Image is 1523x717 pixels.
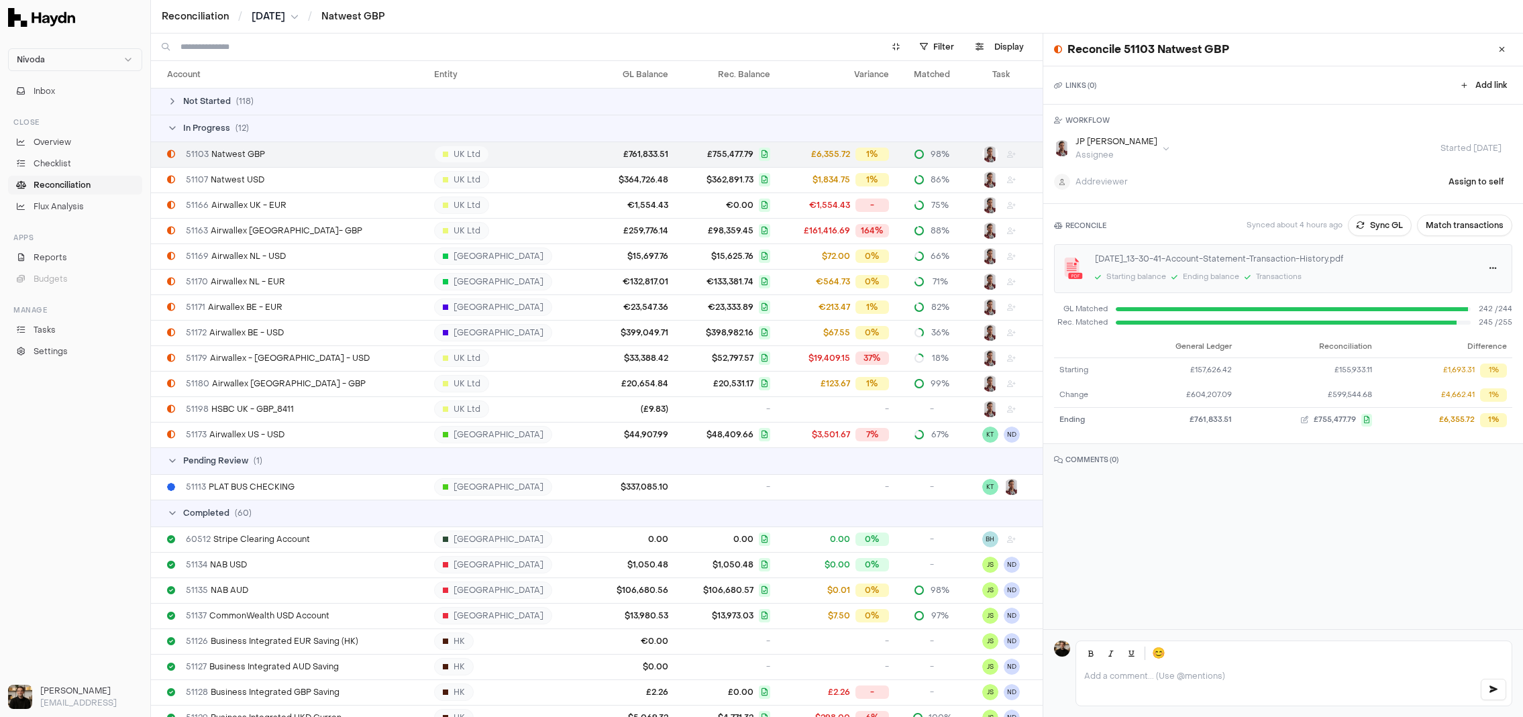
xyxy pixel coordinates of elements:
td: €0.00 [588,628,674,654]
span: ND [1004,582,1020,598]
button: JP Smit [982,172,998,188]
div: 1% [1480,413,1507,427]
a: Overview [8,133,142,152]
td: (£9.83) [588,396,674,422]
div: [GEOGRAPHIC_DATA] [434,324,552,341]
img: JP Smit [982,248,998,264]
span: ( 60 ) [235,508,252,518]
span: In Progress [183,123,230,133]
span: HSBC UK - GBP_8411 [186,404,294,415]
button: JP Smit [982,146,998,162]
button: Bold (Ctrl+B) [1082,644,1100,663]
button: ND [1004,608,1020,624]
td: Starting [1054,358,1122,383]
div: 1% [855,148,889,161]
div: [GEOGRAPHIC_DATA] [434,247,552,265]
span: 51103 [186,149,209,160]
div: £761,833.51 [1127,415,1232,426]
span: $72.00 [822,251,850,262]
div: Apps [8,227,142,248]
span: 36% [930,327,950,338]
span: £755,477.79 [707,149,753,160]
button: JP Smit [982,376,998,392]
span: Airwallex UK - EUR [186,200,286,211]
div: Transactions [1256,272,1302,283]
span: NAB USD [186,559,247,570]
td: $106,680.56 [588,577,674,603]
span: Completed [183,508,229,518]
button: Nivoda [8,48,142,71]
button: Addreviewer [1054,174,1128,190]
span: $7.50 [828,610,850,621]
span: $0.00 [825,559,850,570]
span: 51166 [186,200,209,211]
div: 0% [855,584,889,597]
div: 37% [855,351,889,365]
div: 1% [855,377,889,390]
span: Airwallex NL - USD [186,251,286,262]
a: Natwest GBP [321,10,385,23]
span: $0.01 [827,585,850,596]
span: Flux Analysis [34,201,84,213]
span: $48,409.66 [706,429,753,440]
img: JP Smit [982,223,998,239]
span: Airwallex - [GEOGRAPHIC_DATA] - USD [186,353,370,364]
span: $15,625.76 [711,251,753,262]
td: €1,554.43 [588,192,674,218]
img: Ole Heine [1054,641,1070,657]
span: 51134 [186,559,207,570]
span: JS [982,684,998,700]
div: UK Ltd [434,400,489,418]
span: Overview [34,136,71,148]
span: €23,333.89 [708,302,753,313]
div: - [855,199,889,212]
span: ( 12 ) [235,123,249,133]
span: Pending Review [183,455,248,466]
button: 😊 [1149,644,1168,663]
span: Filter [933,42,954,52]
div: [GEOGRAPHIC_DATA] [434,478,552,496]
th: Reconciliation [1237,337,1377,358]
img: application/pdf [1063,258,1084,279]
span: 51173 [186,429,207,440]
img: Haydn Logo [8,8,75,27]
span: £755,477.79 [1314,415,1356,426]
h3: COMMENTS ( 0 ) [1054,455,1512,465]
th: GL Balance [588,61,674,88]
span: 98% [930,585,950,596]
span: €564.73 [816,276,850,287]
h1: Reconcile 51103 Natwest GBP [1067,42,1229,58]
button: Sync GL [1348,215,1412,236]
div: [DATE]_13-30-41-Account-Statement-Transaction-History.pdf [1095,253,1471,265]
button: Italic (Ctrl+I) [1102,644,1120,663]
span: JS [982,557,998,573]
button: JS [982,608,998,624]
span: Budgets [34,273,68,285]
img: JP Smit [982,299,998,315]
div: JP [PERSON_NAME] [1075,136,1157,147]
button: ND [1004,427,1020,443]
span: €133,381.74 [706,276,753,287]
div: £604,207.09 [1127,390,1232,401]
span: $106,680.57 [703,585,753,596]
span: 99% [930,378,950,389]
span: - [930,404,934,415]
div: 0% [855,250,889,263]
button: ND [1004,633,1020,649]
span: ND [1004,684,1020,700]
span: 51179 [186,353,207,364]
span: $52,797.57 [712,353,753,364]
div: 164% [855,224,889,237]
span: JS [982,633,998,649]
th: Difference [1377,337,1512,358]
span: Not Started [183,96,231,107]
button: KT [982,427,998,443]
span: Airwallex [GEOGRAPHIC_DATA] - GBP [186,378,366,389]
span: $19,409.15 [808,353,850,364]
img: Ole Heine [8,685,32,709]
span: $13,973.03 [712,610,753,621]
div: £6,355.72 [1439,415,1475,426]
div: [GEOGRAPHIC_DATA] [434,582,552,599]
